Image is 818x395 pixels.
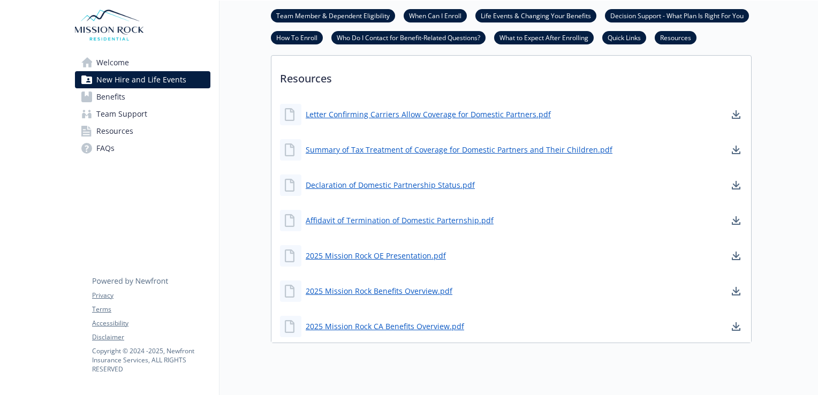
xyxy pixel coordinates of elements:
a: Team Member & Dependent Eligibility [271,10,395,20]
a: Decision Support - What Plan Is Right For You [605,10,749,20]
span: Resources [96,123,133,140]
a: When Can I Enroll [404,10,467,20]
a: New Hire and Life Events [75,71,210,88]
a: Letter Confirming Carriers Allow Coverage for Domestic Partners.pdf [306,109,551,120]
span: Team Support [96,105,147,123]
a: What to Expect After Enrolling [494,32,594,42]
a: 2025 Mission Rock CA Benefits Overview.pdf [306,321,464,332]
a: Accessibility [92,318,210,328]
a: Privacy [92,291,210,300]
a: Resources [655,32,696,42]
span: FAQs [96,140,115,157]
a: Summary of Tax Treatment of Coverage for Domestic Partners and Their Children.pdf [306,144,612,155]
a: download document [730,320,743,333]
a: download document [730,214,743,227]
a: Benefits [75,88,210,105]
a: Team Support [75,105,210,123]
a: download document [730,179,743,192]
a: Who Do I Contact for Benefit-Related Questions? [331,32,486,42]
a: Terms [92,305,210,314]
a: Resources [75,123,210,140]
span: New Hire and Life Events [96,71,186,88]
a: 2025 Mission Rock OE Presentation.pdf [306,250,446,261]
a: FAQs [75,140,210,157]
a: Quick Links [602,32,646,42]
p: Resources [271,56,751,95]
span: Welcome [96,54,129,71]
a: download document [730,143,743,156]
a: Declaration of Domestic Partnership Status.pdf [306,179,475,191]
span: Benefits [96,88,125,105]
a: Affidavit of Termination of Domestic Parternship.pdf [306,215,494,226]
a: download document [730,249,743,262]
p: Copyright © 2024 - 2025 , Newfront Insurance Services, ALL RIGHTS RESERVED [92,346,210,374]
a: Disclaimer [92,332,210,342]
a: Life Events & Changing Your Benefits [475,10,596,20]
a: How To Enroll [271,32,323,42]
a: Welcome [75,54,210,71]
a: download document [730,108,743,121]
a: 2025 Mission Rock Benefits Overview.pdf [306,285,452,297]
a: download document [730,285,743,298]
